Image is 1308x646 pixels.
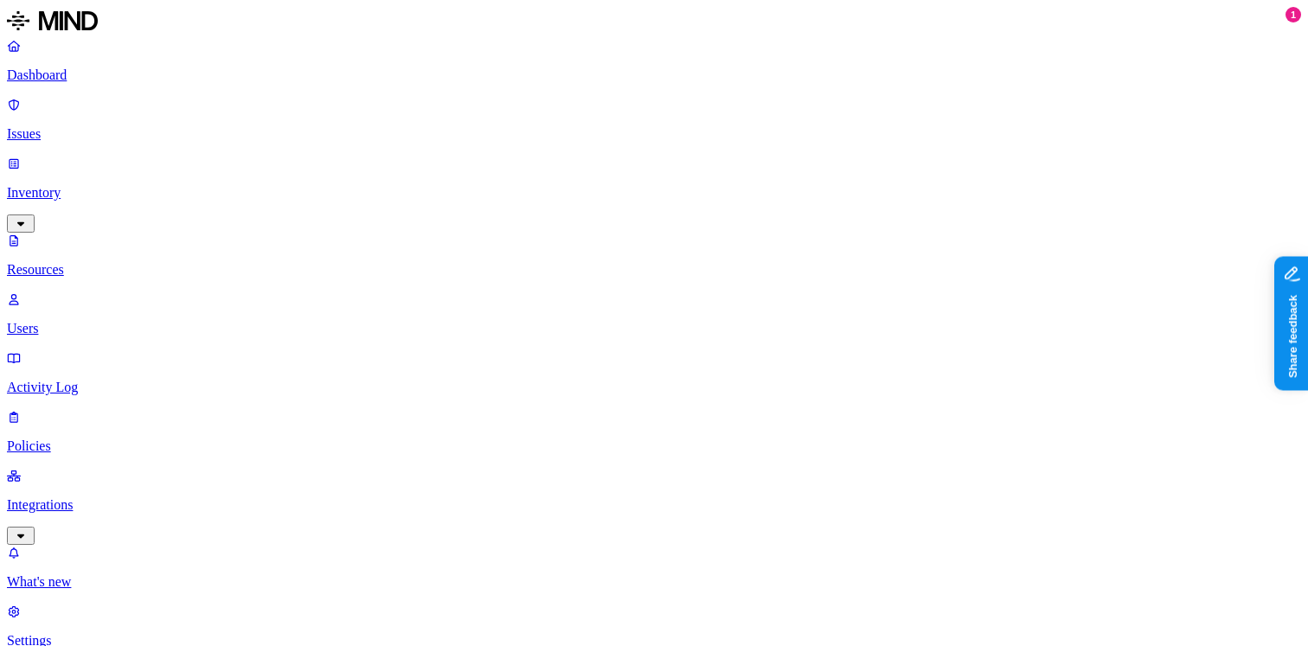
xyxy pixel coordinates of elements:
a: Inventory [7,156,1301,230]
img: MIND [7,7,98,35]
p: Issues [7,126,1301,142]
a: MIND [7,7,1301,38]
p: Dashboard [7,67,1301,83]
p: Inventory [7,185,1301,201]
a: Issues [7,97,1301,142]
p: What's new [7,574,1301,590]
p: Policies [7,438,1301,454]
p: Activity Log [7,380,1301,395]
a: Policies [7,409,1301,454]
div: 1 [1286,7,1301,22]
a: Users [7,291,1301,336]
a: Activity Log [7,350,1301,395]
a: What's new [7,545,1301,590]
p: Users [7,321,1301,336]
p: Resources [7,262,1301,278]
a: Dashboard [7,38,1301,83]
p: Integrations [7,497,1301,513]
a: Resources [7,233,1301,278]
a: Integrations [7,468,1301,542]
